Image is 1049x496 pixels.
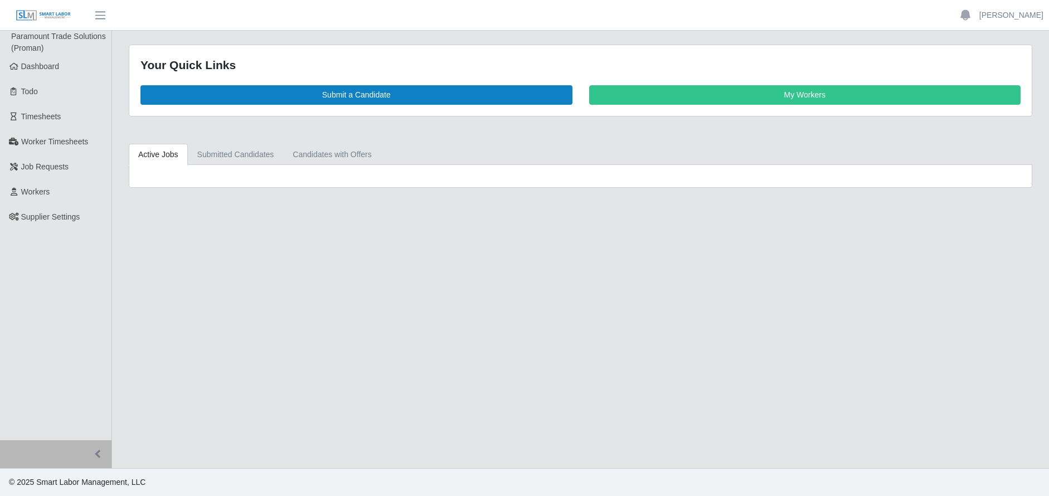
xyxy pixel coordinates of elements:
a: Candidates with Offers [283,144,381,166]
span: Job Requests [21,162,69,171]
a: [PERSON_NAME] [979,9,1043,21]
span: Supplier Settings [21,212,80,221]
a: Submitted Candidates [188,144,284,166]
span: © 2025 Smart Labor Management, LLC [9,478,145,487]
span: Workers [21,187,50,196]
span: Timesheets [21,112,61,121]
a: My Workers [589,85,1021,105]
span: Worker Timesheets [21,137,88,146]
a: Submit a Candidate [140,85,572,105]
img: SLM Logo [16,9,71,22]
span: Dashboard [21,62,60,71]
span: Paramount Trade Solutions (Proman) [11,32,106,52]
div: Your Quick Links [140,56,1021,74]
span: Todo [21,87,38,96]
a: Active Jobs [129,144,188,166]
